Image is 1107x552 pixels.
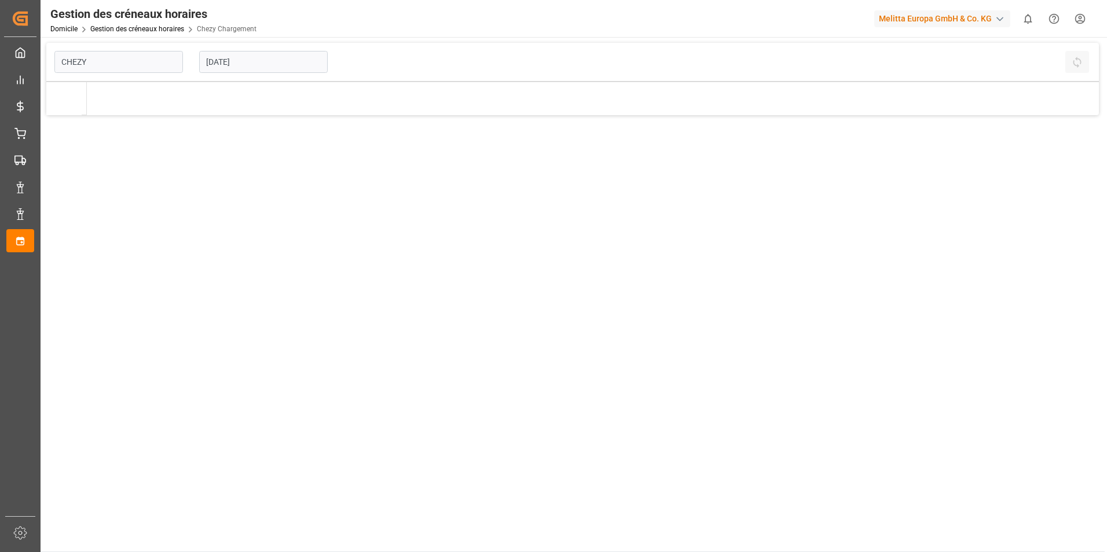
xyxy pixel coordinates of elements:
button: Melitta Europa GmbH & Co. KG [874,8,1015,30]
input: Type à rechercher/sélectionner [54,51,183,73]
input: JJ-MM-AAAA [199,51,328,73]
div: Gestion des créneaux horaires [50,5,256,23]
a: Gestion des créneaux horaires [90,25,184,33]
font: Melitta Europa GmbH & Co. KG [879,13,992,25]
button: Centre d’aide [1041,6,1067,32]
button: Afficher 0 nouvelles notifications [1015,6,1041,32]
a: Domicile [50,25,78,33]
